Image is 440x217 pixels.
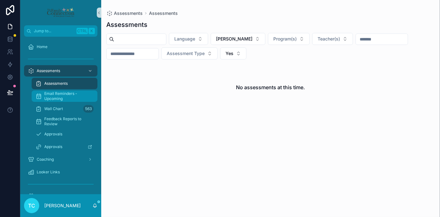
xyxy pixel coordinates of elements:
span: [PERSON_NAME] [216,36,252,42]
a: Assessments [149,10,178,16]
span: Language [174,36,195,42]
h2: No assessments at this time. [236,84,305,91]
button: Select Button [161,47,218,59]
span: Yes [226,50,233,57]
span: Teacher(s) [318,36,340,42]
h1: Assessments [106,20,147,29]
a: Coaching [24,154,97,165]
span: Assessments [44,81,68,86]
a: Feedback Reports to Review [32,116,97,127]
a: Looker Links [24,166,97,178]
a: Email Reminders - Upcoming [32,90,97,102]
span: Assessment Type [167,50,205,57]
span: Assessments [114,10,143,16]
span: Looker Links [37,170,60,175]
span: Program(s) [273,36,297,42]
img: App logo [46,8,75,18]
span: Jump to... [34,28,74,34]
span: Email Reminders - Upcoming [44,91,91,101]
span: Wall Chart [44,106,63,111]
a: Approvals [32,141,97,152]
button: Select Button [169,33,208,45]
a: Home [24,41,97,53]
button: Select Button [220,47,246,59]
span: Feedback Reports to Review [44,116,91,127]
button: Jump to...CtrlK [24,25,97,37]
a: Assessments [106,10,143,16]
span: K [89,28,94,34]
button: Select Button [211,33,265,45]
span: Assessments [37,68,60,73]
span: Calendars [37,194,55,199]
span: Approvals [44,132,62,137]
p: [PERSON_NAME] [44,202,81,209]
span: Coaching [37,157,54,162]
button: Select Button [312,33,353,45]
div: 563 [83,105,94,113]
button: Select Button [268,33,310,45]
a: Calendars [24,190,97,202]
span: TC [28,202,35,209]
span: Ctrl [77,28,88,34]
a: Assessments [24,65,97,77]
span: Approvals [44,144,62,149]
a: Assessments [32,78,97,89]
div: scrollable content [20,37,101,194]
a: Wall Chart563 [32,103,97,115]
a: Approvals [32,128,97,140]
span: Home [37,44,47,49]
